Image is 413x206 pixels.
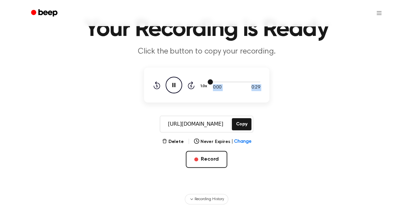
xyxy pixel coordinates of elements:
span: Change [234,138,251,145]
button: Copy [232,118,251,130]
span: Recording History [194,196,224,202]
h1: Your Recording is Ready [40,18,374,41]
button: Recording History [185,194,228,204]
a: Beep [26,7,63,20]
button: Delete [162,138,184,145]
span: | [231,138,233,145]
button: 1.0x [200,81,210,92]
button: Record [186,151,227,168]
button: Open menu [371,5,387,21]
button: Never Expires|Change [194,138,251,145]
span: 0:29 [251,84,260,91]
span: | [188,138,190,146]
p: Click the button to copy your recording. [81,46,332,57]
span: 0:00 [213,84,221,91]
